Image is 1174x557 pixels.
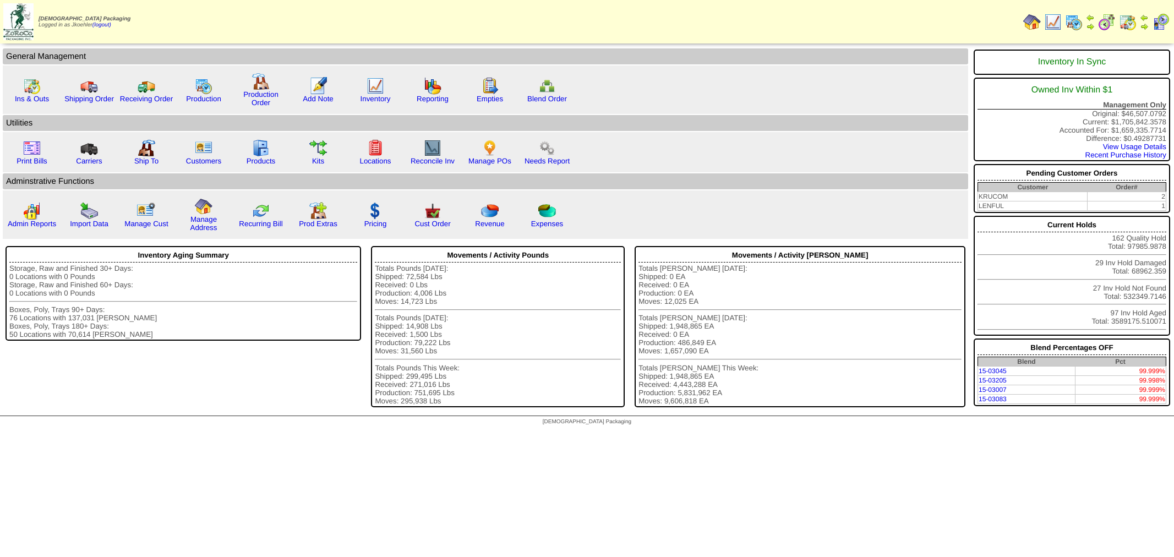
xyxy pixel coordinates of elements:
[481,202,499,220] img: pie_chart.png
[195,77,212,95] img: calendarprod.gif
[39,16,130,28] span: Logged in as Jkoehler
[481,77,499,95] img: workorder.gif
[1086,22,1095,31] img: arrowright.gif
[80,202,98,220] img: import.gif
[8,220,56,228] a: Admin Reports
[15,95,49,103] a: Ins & Outs
[979,395,1007,403] a: 15-03083
[978,80,1166,101] div: Owned Inv Within $1
[136,202,157,220] img: managecust.png
[1088,201,1166,211] td: 1
[1075,367,1166,376] td: 99.999%
[538,77,556,95] img: network.png
[638,248,962,263] div: Movements / Activity [PERSON_NAME]
[978,183,1088,192] th: Customer
[414,220,450,228] a: Cust Order
[195,198,212,215] img: home.gif
[475,220,504,228] a: Revenue
[247,157,276,165] a: Products
[1065,13,1083,31] img: calendarprod.gif
[974,216,1170,336] div: 162 Quality Hold Total: 97985.9878 29 Inv Hold Damaged Total: 68962.359 27 Inv Hold Not Found Tot...
[979,386,1007,394] a: 15-03007
[1023,13,1041,31] img: home.gif
[468,157,511,165] a: Manage POs
[424,139,441,157] img: line_graph2.gif
[978,341,1166,355] div: Blend Percentages OFF
[76,157,102,165] a: Carriers
[1085,151,1166,159] a: Recent Purchase History
[978,52,1166,73] div: Inventory In Sync
[367,77,384,95] img: line_graph.gif
[1075,395,1166,404] td: 99.999%
[477,95,503,103] a: Empties
[312,157,324,165] a: Kits
[186,95,221,103] a: Production
[375,248,621,263] div: Movements / Activity Pounds
[1098,13,1116,31] img: calendarblend.gif
[531,220,564,228] a: Expenses
[1088,192,1166,201] td: 2
[92,22,111,28] a: (logout)
[195,139,212,157] img: customers.gif
[375,264,621,405] div: Totals Pounds [DATE]: Shipped: 72,584 Lbs Received: 0 Lbs Production: 4,006 Lbs Moves: 14,723 Lbs...
[361,95,391,103] a: Inventory
[134,157,159,165] a: Ship To
[538,139,556,157] img: workflow.png
[309,139,327,157] img: workflow.gif
[138,139,155,157] img: factory2.gif
[1075,357,1166,367] th: Pct
[1140,22,1149,31] img: arrowright.gif
[411,157,455,165] a: Reconcile Inv
[978,192,1088,201] td: KRUCOM
[1152,13,1170,31] img: calendarcustomer.gif
[978,357,1075,367] th: Blend
[186,157,221,165] a: Customers
[3,115,968,131] td: Utilities
[1140,13,1149,22] img: arrowleft.gif
[1119,13,1137,31] img: calendarinout.gif
[367,139,384,157] img: locations.gif
[17,157,47,165] a: Print Bills
[974,78,1170,161] div: Original: $46,507.0792 Current: $1,705,842.3578 Accounted For: $1,659,335.7714 Difference: $0.492...
[70,220,108,228] a: Import Data
[252,73,270,90] img: factory.gif
[3,3,34,40] img: zoroco-logo-small.webp
[1075,385,1166,395] td: 99.999%
[190,215,217,232] a: Manage Address
[23,77,41,95] img: calendarinout.gif
[80,139,98,157] img: truck3.gif
[243,90,279,107] a: Production Order
[417,95,449,103] a: Reporting
[979,376,1007,384] a: 15-03205
[1103,143,1166,151] a: View Usage Details
[299,220,337,228] a: Prod Extras
[124,220,168,228] a: Manage Cust
[39,16,130,22] span: [DEMOGRAPHIC_DATA] Packaging
[978,101,1166,110] div: Management Only
[309,202,327,220] img: prodextras.gif
[1088,183,1166,192] th: Order#
[303,95,334,103] a: Add Note
[9,264,357,338] div: Storage, Raw and Finished 30+ Days: 0 Locations with 0 Pounds Storage, Raw and Finished 60+ Days:...
[979,367,1007,375] a: 15-03045
[252,139,270,157] img: cabinet.gif
[80,77,98,95] img: truck.gif
[252,202,270,220] img: reconcile.gif
[978,218,1166,232] div: Current Holds
[424,77,441,95] img: graph.gif
[527,95,567,103] a: Blend Order
[138,77,155,95] img: truck2.gif
[64,95,114,103] a: Shipping Order
[978,166,1166,181] div: Pending Customer Orders
[424,202,441,220] img: cust_order.png
[9,248,357,263] div: Inventory Aging Summary
[1075,376,1166,385] td: 99.998%
[120,95,173,103] a: Receiving Order
[978,201,1088,211] td: LENFUL
[3,48,968,64] td: General Management
[1044,13,1062,31] img: line_graph.gif
[309,77,327,95] img: orders.gif
[525,157,570,165] a: Needs Report
[359,157,391,165] a: Locations
[3,173,968,189] td: Adminstrative Functions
